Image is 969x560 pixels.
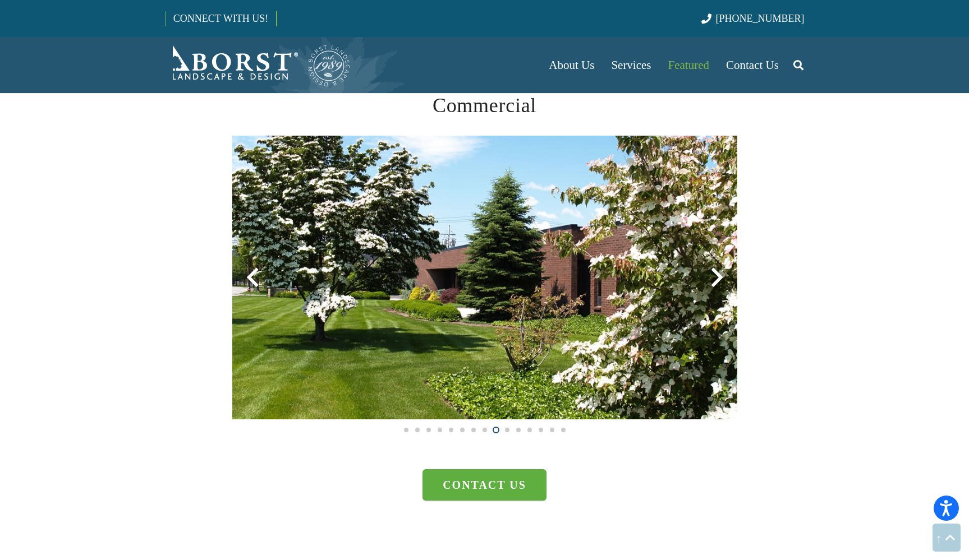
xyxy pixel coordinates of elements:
[716,13,805,24] span: [PHONE_NUMBER]
[787,51,810,79] a: Search
[718,37,787,93] a: Contact Us
[232,136,737,419] img: best commercial landscape maintenance company in Bergen County, New Jersey
[933,524,961,552] a: Back to top
[165,43,351,87] a: Borst-Logo
[232,90,737,121] h2: Commercial
[422,469,547,501] a: Contact us
[611,58,651,72] span: Services
[701,13,804,24] a: [PHONE_NUMBER]
[660,37,718,93] a: Featured
[668,58,709,72] span: Featured
[726,58,779,72] span: Contact Us
[603,37,659,93] a: Services
[549,58,594,72] span: About Us
[540,37,603,93] a: About Us
[166,5,276,32] a: CONNECT WITH US!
